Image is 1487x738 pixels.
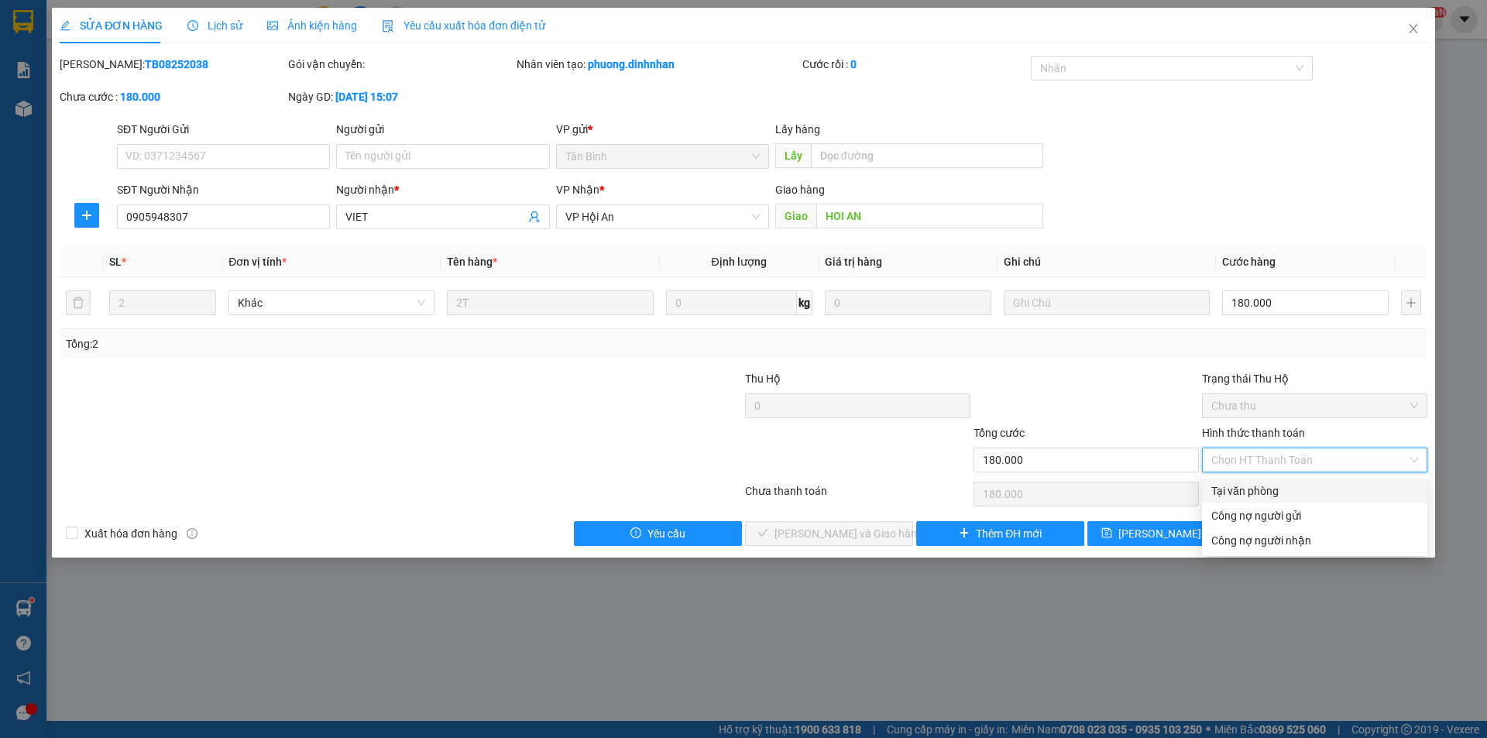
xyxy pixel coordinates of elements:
[565,145,760,168] span: Tân Bình
[1222,256,1276,268] span: Cước hàng
[574,521,742,546] button: exclamation-circleYêu cầu
[1211,532,1418,549] div: Công nợ người nhận
[743,482,972,510] div: Chưa thanh toán
[8,8,225,37] li: [PERSON_NAME]
[267,19,357,32] span: Ảnh kiện hàng
[825,256,882,268] span: Giá trị hàng
[238,291,425,314] span: Khác
[75,209,98,221] span: plus
[60,56,285,73] div: [PERSON_NAME]:
[382,19,545,32] span: Yêu cầu xuất hóa đơn điện tử
[1118,525,1242,542] span: [PERSON_NAME] thay đổi
[1101,527,1112,540] span: save
[775,123,820,136] span: Lấy hàng
[959,527,970,540] span: plus
[382,20,394,33] img: icon
[916,521,1084,546] button: plusThêm ĐH mới
[66,290,91,315] button: delete
[66,335,574,352] div: Tổng: 2
[1211,482,1418,499] div: Tại văn phòng
[288,88,513,105] div: Ngày GD:
[588,58,675,70] b: phuong.dinhnhan
[1202,427,1305,439] label: Hình thức thanh toán
[1211,394,1418,417] span: Chưa thu
[816,204,1043,228] input: Dọc đường
[335,91,398,103] b: [DATE] 15:07
[336,181,549,198] div: Người nhận
[775,184,825,196] span: Giao hàng
[74,203,99,228] button: plus
[60,20,70,31] span: edit
[107,85,203,183] b: 39/4A Quốc Lộ 1A - [GEOGRAPHIC_DATA] - An Sương - [GEOGRAPHIC_DATA]
[528,211,541,223] span: user-add
[976,525,1042,542] span: Thêm ĐH mới
[775,204,816,228] span: Giao
[1392,8,1435,51] button: Close
[1401,290,1421,315] button: plus
[1004,290,1210,315] input: Ghi Chú
[117,181,330,198] div: SĐT Người Nhận
[1202,370,1427,387] div: Trạng thái Thu Hộ
[228,256,287,268] span: Đơn vị tính
[8,66,107,83] li: VP VP Hội An
[107,86,118,97] span: environment
[107,66,206,83] li: VP VP An Sương
[802,56,1028,73] div: Cước rồi :
[1202,528,1427,553] div: Cước gửi hàng sẽ được ghi vào công nợ của người nhận
[1087,521,1255,546] button: save[PERSON_NAME] thay đổi
[630,527,641,540] span: exclamation-circle
[974,427,1025,439] span: Tổng cước
[647,525,685,542] span: Yêu cầu
[117,121,330,138] div: SĐT Người Gửi
[60,19,163,32] span: SỬA ĐƠN HÀNG
[187,528,197,539] span: info-circle
[1211,507,1418,524] div: Công nợ người gửi
[60,88,285,105] div: Chưa cước :
[336,121,549,138] div: Người gửi
[556,121,769,138] div: VP gửi
[145,58,208,70] b: TB08252038
[998,247,1216,277] th: Ghi chú
[556,184,599,196] span: VP Nhận
[1407,22,1420,35] span: close
[288,56,513,73] div: Gói vận chuyển:
[811,143,1043,168] input: Dọc đường
[78,525,184,542] span: Xuất hóa đơn hàng
[1202,503,1427,528] div: Cước gửi hàng sẽ được ghi vào công nợ của người gửi
[825,290,991,315] input: 0
[775,143,811,168] span: Lấy
[447,256,497,268] span: Tên hàng
[565,205,760,228] span: VP Hội An
[187,19,242,32] span: Lịch sử
[120,91,160,103] b: 180.000
[745,372,781,385] span: Thu Hộ
[850,58,857,70] b: 0
[447,290,653,315] input: VD: Bàn, Ghế
[745,521,913,546] button: check[PERSON_NAME] và Giao hàng
[109,256,122,268] span: SL
[517,56,799,73] div: Nhân viên tạo:
[8,86,19,97] span: environment
[797,290,812,315] span: kg
[187,20,198,31] span: clock-circle
[1211,448,1418,472] span: Chọn HT Thanh Toán
[712,256,767,268] span: Định lượng
[267,20,278,31] span: picture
